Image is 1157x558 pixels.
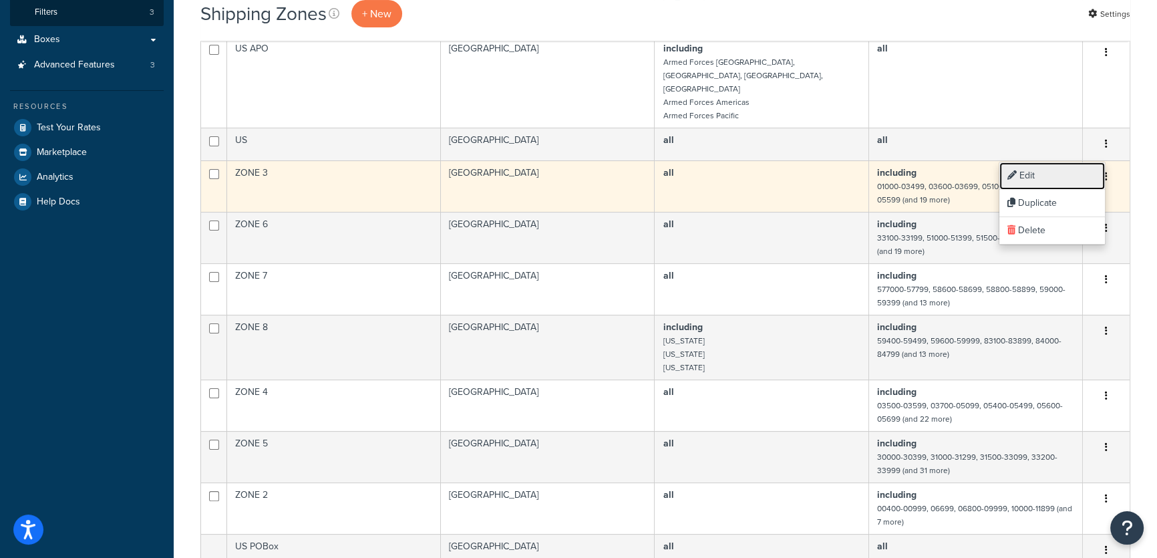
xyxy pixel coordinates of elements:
[227,212,441,263] td: ZONE 6
[663,539,673,553] b: all
[441,315,655,380] td: [GEOGRAPHIC_DATA]
[877,232,1072,257] small: 33100-33199, 51000-51399, 51500-51699, 56100-56799 (and 19 more)
[227,315,441,380] td: ZONE 8
[227,263,441,315] td: ZONE 7
[877,488,917,502] b: including
[37,122,101,134] span: Test Your Rates
[362,6,391,21] span: + New
[10,101,164,112] div: Resources
[663,320,702,334] b: including
[663,41,702,55] b: including
[663,110,738,122] small: Armed Forces Pacific
[663,56,822,95] small: Armed Forces [GEOGRAPHIC_DATA], [GEOGRAPHIC_DATA], [GEOGRAPHIC_DATA], [GEOGRAPHIC_DATA]
[877,283,1065,309] small: 577000-57799, 58600-58699, 58800-58899, 59000-59399 (and 13 more)
[227,482,441,534] td: ZONE 2
[37,196,80,208] span: Help Docs
[999,190,1105,217] a: Duplicate
[35,7,57,18] span: Filters
[10,190,164,214] a: Help Docs
[663,217,673,231] b: all
[441,212,655,263] td: [GEOGRAPHIC_DATA]
[441,380,655,431] td: [GEOGRAPHIC_DATA]
[200,1,327,27] h1: Shipping Zones
[663,96,749,108] small: Armed Forces Americas
[227,380,441,431] td: ZONE 4
[877,539,888,553] b: all
[441,36,655,128] td: [GEOGRAPHIC_DATA]
[877,269,917,283] b: including
[877,217,917,231] b: including
[877,385,917,399] b: including
[877,41,888,55] b: all
[877,133,888,147] b: all
[1088,5,1130,23] a: Settings
[441,160,655,212] td: [GEOGRAPHIC_DATA]
[227,160,441,212] td: ZONE 3
[1110,511,1144,545] button: Open Resource Center
[10,53,164,78] a: Advanced Features 3
[877,451,1057,476] small: 30000-30399, 31000-31299, 31500-33099, 33200-33999 (and 31 more)
[663,166,673,180] b: all
[34,34,60,45] span: Boxes
[877,335,1061,360] small: 59400-59499, 59600-59999, 83100-83899, 84000-84799 (and 13 more)
[999,162,1105,190] a: Edit
[227,431,441,482] td: ZONE 5
[877,503,1072,528] small: 00400-00999, 06699, 06800-09999, 10000-11899 (and 7 more)
[663,436,673,450] b: all
[663,269,673,283] b: all
[150,7,154,18] span: 3
[10,53,164,78] li: Advanced Features
[441,128,655,160] td: [GEOGRAPHIC_DATA]
[663,362,704,374] small: [US_STATE]
[34,59,115,71] span: Advanced Features
[37,147,87,158] span: Marketplace
[877,436,917,450] b: including
[663,488,673,502] b: all
[10,27,164,52] a: Boxes
[663,348,704,360] small: [US_STATE]
[10,116,164,140] a: Test Your Rates
[877,180,1059,206] small: 01000-03499, 03600-03699, 05100-05399, 05500-05599 (and 19 more)
[877,320,917,334] b: including
[663,335,704,347] small: [US_STATE]
[227,128,441,160] td: US
[663,133,673,147] b: all
[10,165,164,189] a: Analytics
[877,166,917,180] b: including
[441,263,655,315] td: [GEOGRAPHIC_DATA]
[227,36,441,128] td: US APO
[37,172,73,183] span: Analytics
[877,400,1063,425] small: 03500-03599, 03700-05099, 05400-05499, 05600-05699 (and 22 more)
[441,482,655,534] td: [GEOGRAPHIC_DATA]
[441,431,655,482] td: [GEOGRAPHIC_DATA]
[999,217,1105,245] a: Delete
[10,140,164,164] a: Marketplace
[150,59,155,71] span: 3
[663,385,673,399] b: all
